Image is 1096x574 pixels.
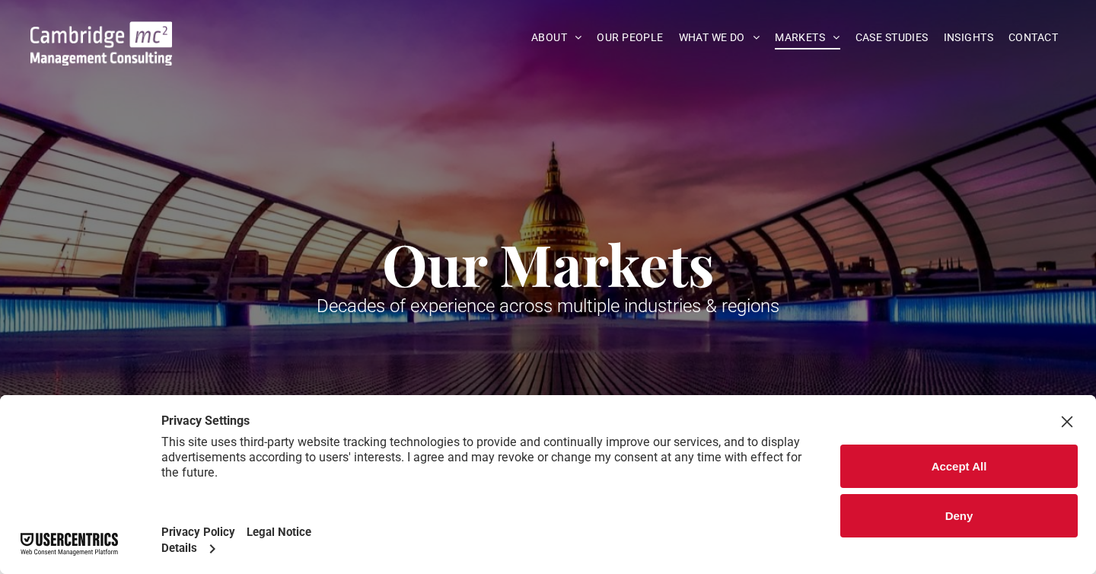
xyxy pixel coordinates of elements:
a: OUR PEOPLE [589,26,671,49]
a: ABOUT [524,26,590,49]
a: WHAT WE DO [671,26,768,49]
a: INSIGHTS [936,26,1001,49]
a: MARKETS [767,26,847,49]
img: Go to Homepage [30,21,172,65]
span: Decades of experience across multiple industries & regions [317,295,779,317]
a: Your Business Transformed | Cambridge Management Consulting [30,24,172,40]
a: CONTACT [1001,26,1066,49]
span: Our Markets [382,225,715,301]
a: CASE STUDIES [848,26,936,49]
